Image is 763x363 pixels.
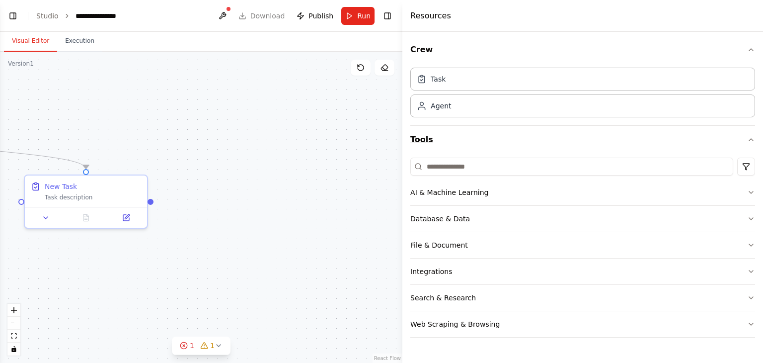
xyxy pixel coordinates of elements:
[36,11,125,21] nav: breadcrumb
[7,330,20,343] button: fit view
[374,356,401,361] a: React Flow attribution
[410,154,755,346] div: Tools
[190,341,194,351] span: 1
[65,212,107,224] button: No output available
[410,293,476,303] div: Search & Research
[410,36,755,64] button: Crew
[7,304,20,317] button: zoom in
[410,180,755,205] button: AI & Machine Learning
[293,7,337,25] button: Publish
[57,31,102,52] button: Execution
[7,304,20,356] div: React Flow controls
[410,126,755,154] button: Tools
[36,12,59,20] a: Studio
[410,64,755,125] div: Crew
[410,259,755,284] button: Integrations
[172,337,230,355] button: 11
[341,7,375,25] button: Run
[410,232,755,258] button: File & Document
[410,10,451,22] h4: Resources
[8,60,34,68] div: Version 1
[410,187,488,197] div: AI & Machine Learning
[410,214,470,224] div: Database & Data
[431,101,451,111] div: Agent
[45,181,77,191] div: New Task
[109,212,143,224] button: Open in side panel
[410,311,755,337] button: Web Scraping & Browsing
[357,11,371,21] span: Run
[7,343,20,356] button: toggle interactivity
[410,285,755,311] button: Search & Research
[381,9,394,23] button: Hide right sidebar
[308,11,333,21] span: Publish
[410,319,500,329] div: Web Scraping & Browsing
[6,9,20,23] button: Show left sidebar
[24,175,148,229] div: New TaskTask description
[410,206,755,232] button: Database & Data
[431,74,446,84] div: Task
[410,267,452,276] div: Integrations
[45,193,141,201] div: Task description
[210,341,215,351] span: 1
[410,240,468,250] div: File & Document
[7,317,20,330] button: zoom out
[4,31,57,52] button: Visual Editor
